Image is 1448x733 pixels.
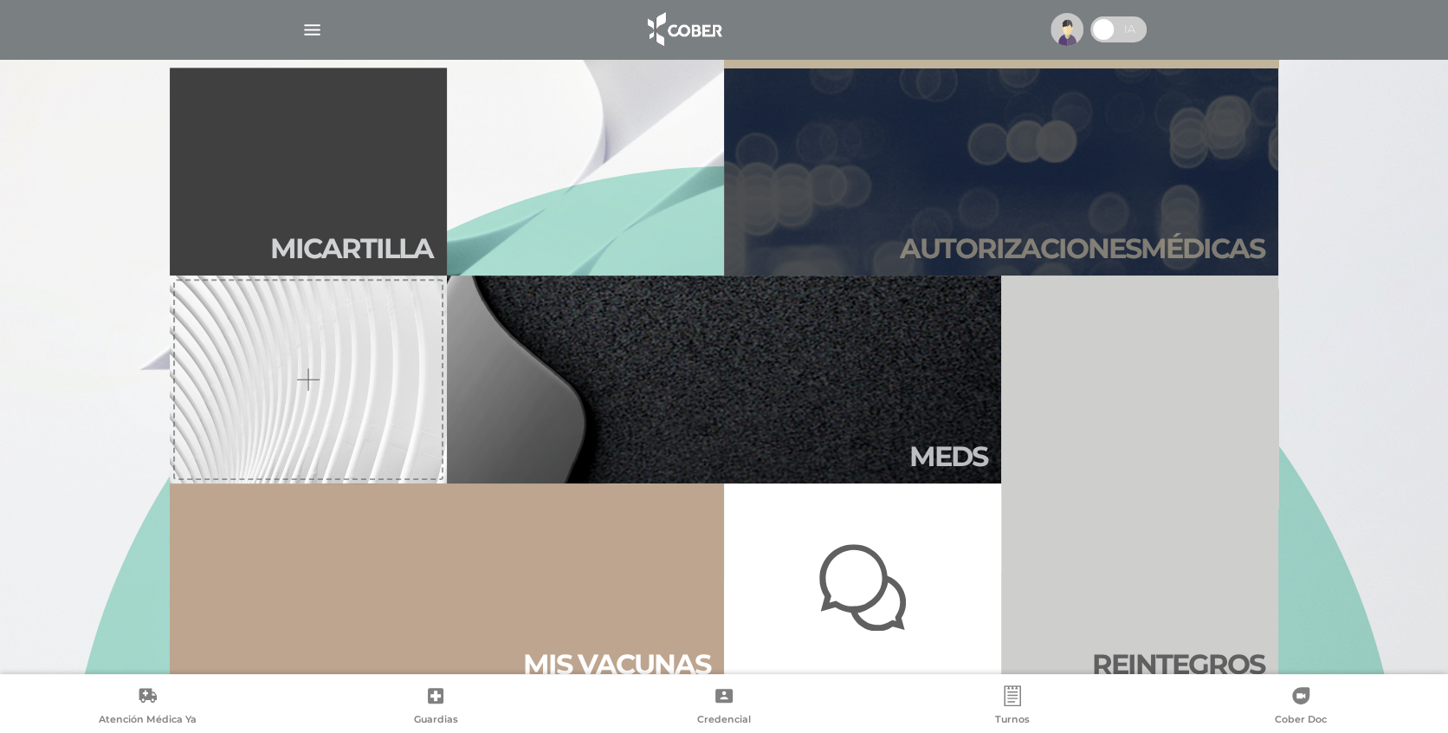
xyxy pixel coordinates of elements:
span: Guardias [414,713,458,729]
h2: Mis vacu nas [523,648,710,681]
a: Reintegros [1001,276,1278,691]
img: Cober_menu-lines-white.svg [301,19,323,41]
span: Cober Doc [1275,713,1327,729]
a: Guardias [292,685,580,730]
h2: Rein te gros [1092,648,1264,681]
a: Micartilla [170,68,447,276]
a: Credencial [580,685,869,730]
a: Mis vacunas [170,483,724,691]
a: Autorizacionesmédicas [724,68,1278,276]
img: profile-placeholder.svg [1050,13,1083,46]
img: logo_cober_home-white.png [638,9,729,50]
span: Atención Médica Ya [99,713,197,729]
h2: Mi car tilla [270,232,433,265]
a: Atención Médica Ya [3,685,292,730]
h2: Autori zaciones médicas [900,232,1264,265]
h2: Meds [909,440,987,473]
a: Meds [447,276,1001,483]
a: Turnos [868,685,1156,730]
span: Credencial [697,713,751,729]
span: Turnos [995,713,1030,729]
a: Cober Doc [1156,685,1445,730]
